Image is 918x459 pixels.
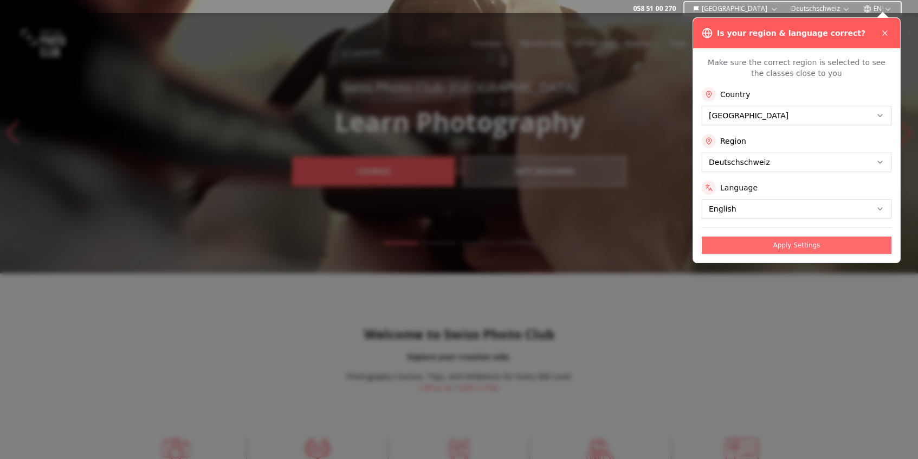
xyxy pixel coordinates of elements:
button: Apply Settings [702,237,891,254]
label: Country [720,89,751,100]
button: Deutschschweiz [787,2,855,15]
label: Region [720,136,746,146]
p: Make sure the correct region is selected to see the classes close to you [702,57,891,79]
label: Language [720,182,758,193]
button: EN [859,2,896,15]
a: 058 51 00 270 [633,4,676,13]
button: [GEOGRAPHIC_DATA] [689,2,783,15]
h3: Is your region & language correct? [717,28,865,39]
